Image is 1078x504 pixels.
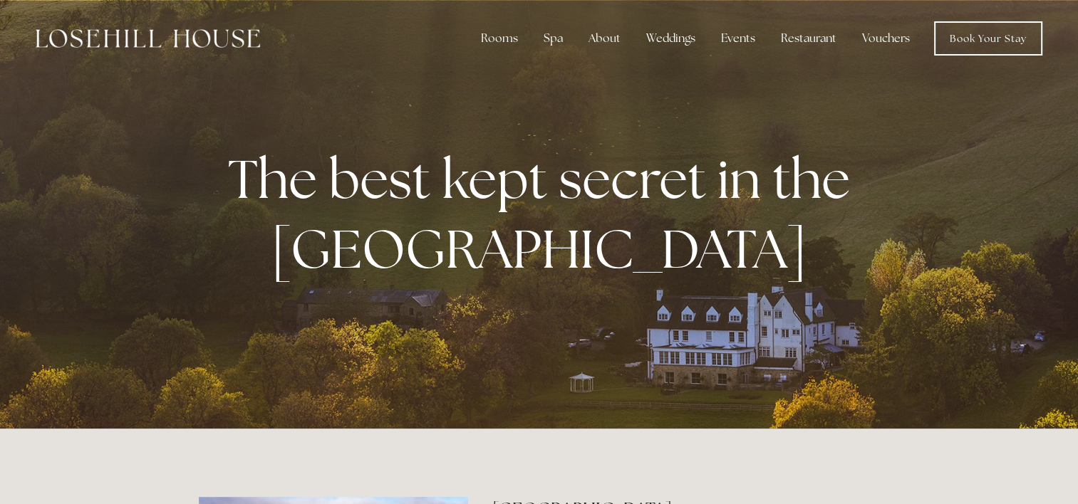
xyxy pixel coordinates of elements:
[635,24,707,53] div: Weddings
[851,24,921,53] a: Vouchers
[532,24,574,53] div: Spa
[36,29,260,48] img: Losehill House
[769,24,848,53] div: Restaurant
[934,21,1042,56] a: Book Your Stay
[228,144,861,283] strong: The best kept secret in the [GEOGRAPHIC_DATA]
[710,24,767,53] div: Events
[470,24,529,53] div: Rooms
[577,24,632,53] div: About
